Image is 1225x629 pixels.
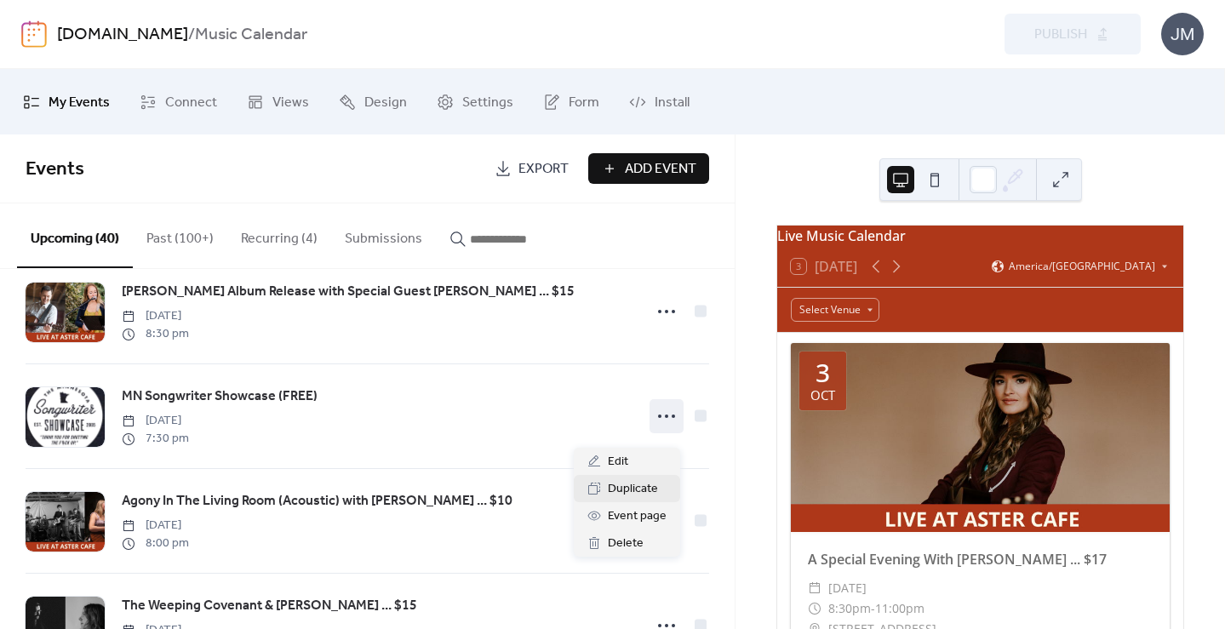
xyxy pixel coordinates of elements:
span: Settings [462,89,513,116]
span: Edit [608,452,628,472]
div: Oct [810,389,835,402]
a: Export [482,153,581,184]
div: ​ [808,578,821,598]
a: My Events [10,76,123,128]
div: JM [1161,13,1204,55]
a: [DOMAIN_NAME] [57,19,188,51]
span: Form [569,89,599,116]
span: [DATE] [122,412,189,430]
a: The Weeping Covenant & [PERSON_NAME] ... $15 [122,595,417,617]
a: Views [234,76,322,128]
span: Views [272,89,309,116]
a: [PERSON_NAME] Album Release with Special Guest [PERSON_NAME] ... $15 [122,281,575,303]
span: Agony In The Living Room (Acoustic) with [PERSON_NAME] ... $10 [122,491,512,512]
span: The Weeping Covenant & [PERSON_NAME] ... $15 [122,596,417,616]
button: Upcoming (40) [17,203,133,268]
b: / [188,19,195,51]
a: Connect [127,76,230,128]
button: Add Event [588,153,709,184]
span: 7:30 pm [122,430,189,448]
a: Install [616,76,702,128]
button: Submissions [331,203,436,266]
span: America/[GEOGRAPHIC_DATA] [1009,261,1155,272]
span: 11:00pm [875,598,924,619]
span: Add Event [625,159,696,180]
img: logo [21,20,47,48]
a: Form [530,76,612,128]
div: Live Music Calendar [777,226,1183,246]
a: Settings [424,76,526,128]
span: Duplicate [608,479,658,500]
span: [PERSON_NAME] Album Release with Special Guest [PERSON_NAME] ... $15 [122,282,575,302]
span: MN Songwriter Showcase (FREE) [122,386,318,407]
span: - [871,598,875,619]
span: Install [655,89,690,116]
b: Music Calendar [195,19,307,51]
div: ​ [808,598,821,619]
button: Recurring (4) [227,203,331,266]
span: [DATE] [122,307,189,325]
span: Export [518,159,569,180]
span: Event page [608,506,667,527]
button: Past (100+) [133,203,227,266]
span: My Events [49,89,110,116]
span: 8:30 pm [122,325,189,343]
a: Design [326,76,420,128]
span: [DATE] [122,517,189,535]
span: Connect [165,89,217,116]
span: 8:00 pm [122,535,189,552]
span: Events [26,151,84,188]
a: Agony In The Living Room (Acoustic) with [PERSON_NAME] ... $10 [122,490,512,512]
span: Delete [608,534,644,554]
span: [DATE] [828,578,867,598]
a: MN Songwriter Showcase (FREE) [122,386,318,408]
span: 8:30pm [828,598,871,619]
div: 3 [816,360,830,386]
a: A Special Evening With [PERSON_NAME] ... $17 [808,550,1107,569]
span: Design [364,89,407,116]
